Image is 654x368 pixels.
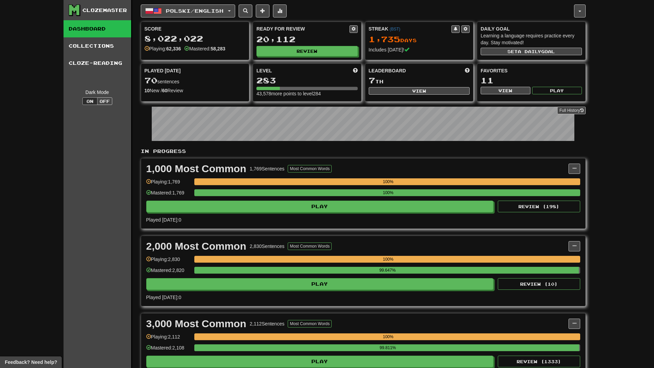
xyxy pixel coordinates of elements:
[369,35,470,44] div: Day s
[481,67,582,74] div: Favorites
[369,87,470,95] button: View
[145,45,181,52] div: Playing:
[498,201,580,212] button: Review (198)
[141,148,586,155] p: In Progress
[498,278,580,290] button: Review (10)
[369,46,470,53] div: Includes [DATE]!
[145,87,246,94] div: New / Review
[481,48,582,55] button: Seta dailygoal
[196,344,580,351] div: 99.811%
[256,25,349,32] div: Ready for Review
[239,4,252,17] button: Search sentences
[166,46,181,51] strong: 62,336
[5,359,57,366] span: Open feedback widget
[146,241,246,251] div: 2,000 Most Common
[369,67,406,74] span: Leaderboard
[353,67,358,74] span: Score more points to level up
[288,320,332,328] button: Most Common Words
[196,178,580,185] div: 100%
[256,4,269,17] button: Add sentence to collection
[288,242,332,250] button: Most Common Words
[481,87,530,94] button: View
[97,97,112,105] button: Off
[196,333,580,340] div: 100%
[146,267,191,278] div: Mastered: 2,820
[146,278,494,290] button: Play
[82,7,127,14] div: Clozemaster
[146,178,191,190] div: Playing: 1,769
[481,76,582,85] div: 11
[557,107,585,114] a: Full History
[146,201,494,212] button: Play
[64,55,131,72] a: Cloze-Reading
[465,67,470,74] span: This week in points, UTC
[145,76,246,85] div: sentences
[146,189,191,201] div: Mastered: 1,769
[146,356,494,367] button: Play
[532,87,582,94] button: Play
[145,25,246,32] div: Score
[145,75,158,85] span: 70
[82,97,97,105] button: On
[369,76,470,85] div: th
[369,34,400,44] span: 1,735
[288,165,332,173] button: Most Common Words
[141,4,235,17] button: Polski/English
[196,189,580,196] div: 100%
[481,25,582,32] div: Daily Goal
[64,20,131,37] a: Dashboard
[256,76,358,85] div: 283
[145,67,181,74] span: Played [DATE]
[250,165,284,172] div: 1,769 Sentences
[196,256,580,263] div: 100%
[256,67,272,74] span: Level
[250,243,284,250] div: 2,830 Sentences
[146,295,181,300] span: Played [DATE]: 0
[184,45,225,52] div: Mastered:
[481,32,582,46] div: Learning a language requires practice every day. Stay motivated!
[390,27,400,32] a: (BST)
[146,344,191,356] div: Mastered: 2,108
[498,356,580,367] button: Review (1333)
[369,75,375,85] span: 7
[210,46,225,51] strong: 58,283
[250,320,284,327] div: 2,112 Sentences
[146,333,191,345] div: Playing: 2,112
[145,88,150,93] strong: 10
[256,90,358,97] div: 43,578 more points to level 284
[162,88,168,93] strong: 60
[146,319,246,329] div: 3,000 Most Common
[146,217,181,223] span: Played [DATE]: 0
[145,34,246,43] div: 8,022,022
[256,46,358,56] button: Review
[69,89,126,96] div: Dark Mode
[256,35,358,44] div: 20,112
[196,267,579,274] div: 99.647%
[64,37,131,55] a: Collections
[518,49,541,54] span: a daily
[273,4,287,17] button: More stats
[166,8,223,14] span: Polski / English
[146,256,191,267] div: Playing: 2,830
[146,164,246,174] div: 1,000 Most Common
[369,25,452,32] div: Streak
